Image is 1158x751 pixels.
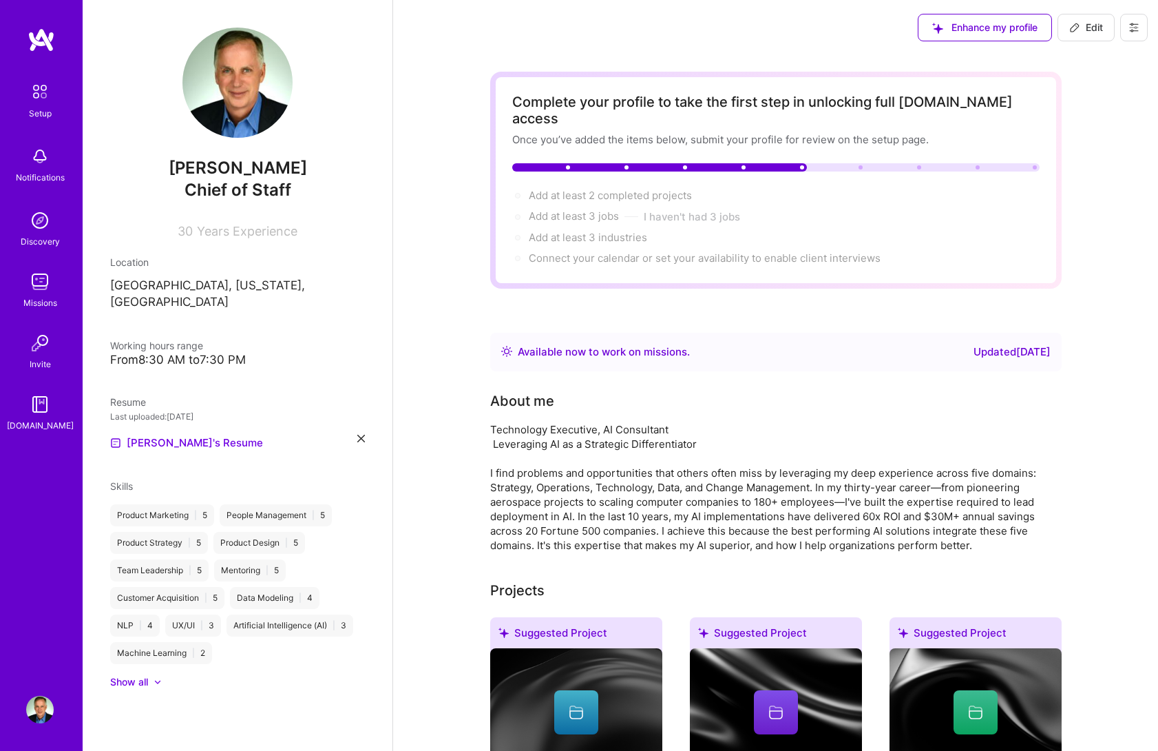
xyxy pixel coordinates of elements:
[26,143,54,170] img: bell
[898,628,908,638] i: icon SuggestedTeams
[7,418,74,433] div: [DOMAIN_NAME]
[490,422,1041,553] div: Technology Executive, AI Consultant Leveraging AI as a Strategic Differentiator I find problems a...
[529,209,619,223] span: Add at least 3 jobs
[501,346,512,357] img: Availability
[185,180,291,200] span: Chief of Staff
[16,170,65,185] div: Notifications
[690,617,862,654] div: Suggested Project
[357,435,365,442] i: icon Close
[29,106,52,121] div: Setup
[139,620,142,631] span: |
[110,438,121,449] img: Resume
[110,615,160,637] div: NLP 4
[197,224,297,238] span: Years Experience
[490,580,545,601] div: Projects
[644,209,740,224] button: I haven't had 3 jobs
[110,435,263,451] a: [PERSON_NAME]'s Resume
[110,642,212,664] div: Machine Learning 2
[26,391,54,418] img: guide book
[529,189,692,202] span: Add at least 2 completed projects
[110,587,224,609] div: Customer Acquisition 5
[529,231,647,244] span: Add at least 3 industries
[110,532,208,554] div: Product Strategy 5
[285,537,288,548] span: |
[529,251,881,265] span: Connect your calendar or set your availability to enable client interviews
[333,620,335,631] span: |
[188,537,191,548] span: |
[220,504,332,526] div: People Management 5
[110,409,365,424] div: Last uploaded: [DATE]
[110,396,146,408] span: Resume
[189,565,191,576] span: |
[230,587,319,609] div: Data Modeling 4
[23,696,57,723] a: User Avatar
[194,510,197,521] span: |
[512,132,1040,147] div: Once you’ve added the items below, submit your profile for review on the setup page.
[1057,14,1115,41] button: Edit
[204,593,207,604] span: |
[110,559,209,582] div: Team Leadership 5
[973,344,1051,360] div: Updated [DATE]
[214,559,286,582] div: Mentoring 5
[698,628,708,638] i: icon SuggestedTeams
[26,268,54,296] img: teamwork
[23,296,57,310] div: Missions
[110,480,133,492] span: Skills
[110,353,365,367] div: From 8:30 AM to 7:30 PM
[21,234,60,249] div: Discovery
[110,158,365,178] span: [PERSON_NAME]
[889,617,1062,654] div: Suggested Project
[518,344,690,360] div: Available now to work on missions .
[165,615,221,637] div: UX/UI 3
[26,696,54,723] img: User Avatar
[266,565,269,576] span: |
[490,391,554,411] div: About me
[28,28,55,52] img: logo
[110,278,365,311] p: [GEOGRAPHIC_DATA], [US_STATE], [GEOGRAPHIC_DATA]
[192,648,195,659] span: |
[227,615,353,637] div: Artificial Intelligence (AI) 3
[512,94,1040,127] div: Complete your profile to take the first step in unlocking full [DOMAIN_NAME] access
[25,77,54,106] img: setup
[490,617,662,654] div: Suggested Project
[30,357,51,371] div: Invite
[110,504,214,526] div: Product Marketing 5
[26,329,54,357] img: Invite
[1069,21,1103,34] span: Edit
[110,675,148,689] div: Show all
[498,628,509,638] i: icon SuggestedTeams
[26,207,54,234] img: discovery
[299,593,302,604] span: |
[200,620,203,631] span: |
[213,532,305,554] div: Product Design 5
[178,224,193,238] span: 30
[182,28,293,138] img: User Avatar
[312,510,315,521] span: |
[110,340,203,351] span: Working hours range
[110,255,365,269] div: Location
